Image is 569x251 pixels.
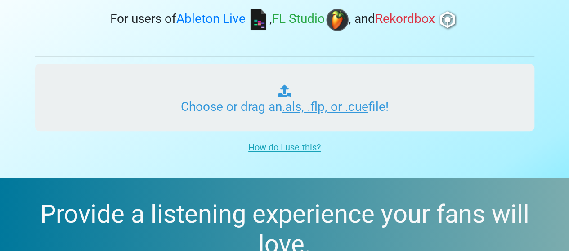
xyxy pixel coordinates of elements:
iframe: Drift Widget Chat Controller [524,206,558,240]
u: How do I use this? [248,142,321,153]
h3: For users of , , and [35,9,534,31]
img: fl.png [326,9,349,31]
span: Rekordbox [375,12,435,26]
img: rb.png [436,9,459,31]
span: FL Studio [272,12,325,26]
img: ableton.png [247,9,269,31]
span: Ableton Live [176,12,246,26]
